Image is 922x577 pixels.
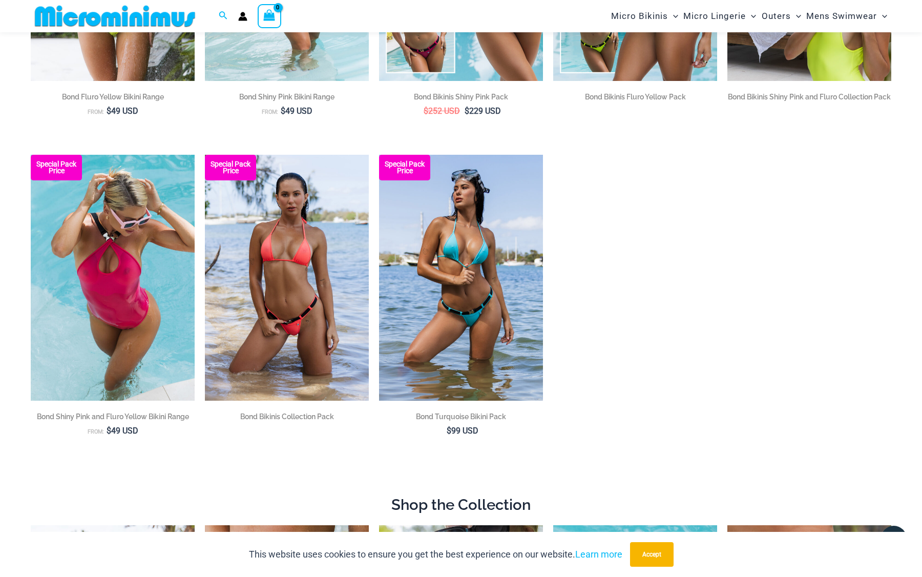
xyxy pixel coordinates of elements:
[205,411,369,425] a: Bond Bikinis Collection Pack
[31,411,195,422] h2: Bond Shiny Pink and Fluro Yellow Bikini Range
[205,155,369,401] a: Bond Collection Pack Bond Neon Coral 312 Top 492 Bottom 03Bond Neon Coral 312 Top 492 Bottom 03
[727,92,891,106] a: Bond Bikinis Shiny Pink and Fluro Collection Pack
[575,549,622,560] a: Learn more
[107,106,138,116] bdi: 49 USD
[379,155,543,401] a: Bond Turquoise 312 Top 492 Bottom 02 Bond Turquoise 312 Top 492 Bottom 03Bond Turquoise 312 Top 4...
[379,411,543,425] a: Bond Turquoise Bikini Pack
[281,106,285,116] span: $
[791,3,801,29] span: Menu Toggle
[762,3,791,29] span: Outers
[607,2,891,31] nav: Site Navigation
[804,3,890,29] a: Mens SwimwearMenu ToggleMenu Toggle
[249,547,622,562] p: This website uses cookies to ensure you get the best experience on our website.
[31,155,195,401] img: Bond Shiny Pink 8935 One Piece 09v2
[611,3,668,29] span: Micro Bikinis
[31,5,199,28] img: MM SHOP LOGO FLAT
[205,92,369,102] h2: Bond Shiny Pink Bikini Range
[759,3,804,29] a: OutersMenu ToggleMenu Toggle
[31,411,195,425] a: Bond Shiny Pink and Fluro Yellow Bikini Range
[88,428,104,435] span: From:
[683,3,746,29] span: Micro Lingerie
[465,106,469,116] span: $
[379,92,543,102] h2: Bond Bikinis Shiny Pink Pack
[447,426,478,436] bdi: 99 USD
[205,92,369,106] a: Bond Shiny Pink Bikini Range
[219,10,228,23] a: Search icon link
[553,92,717,102] h2: Bond Bikinis Fluro Yellow Pack
[379,161,430,174] b: Special Pack Price
[379,92,543,106] a: Bond Bikinis Shiny Pink Pack
[107,426,138,436] bdi: 49 USD
[258,4,281,28] a: View Shopping Cart, empty
[31,92,195,102] h2: Bond Fluro Yellow Bikini Range
[727,92,891,102] h2: Bond Bikinis Shiny Pink and Fluro Collection Pack
[668,3,678,29] span: Menu Toggle
[31,92,195,106] a: Bond Fluro Yellow Bikini Range
[877,3,887,29] span: Menu Toggle
[31,495,891,514] h2: Shop the Collection
[31,161,82,174] b: Special Pack Price
[630,542,674,567] button: Accept
[681,3,759,29] a: Micro LingerieMenu ToggleMenu Toggle
[238,12,247,21] a: Account icon link
[379,155,543,401] img: Bond Turquoise 312 Top 492 Bottom 02
[107,426,111,436] span: $
[553,92,717,106] a: Bond Bikinis Fluro Yellow Pack
[31,155,195,401] a: Bond Shiny Pink 8935 One Piece 09v2 Bond Shiny Pink 8935 One Piece 08Bond Shiny Pink 8935 One Pie...
[746,3,756,29] span: Menu Toggle
[88,109,104,115] span: From:
[262,109,278,115] span: From:
[205,411,369,422] h2: Bond Bikinis Collection Pack
[424,106,460,116] bdi: 252 USD
[281,106,312,116] bdi: 49 USD
[465,106,501,116] bdi: 229 USD
[205,155,369,401] img: Bond Neon Coral 312 Top 492 Bottom 03
[447,426,451,436] span: $
[205,161,256,174] b: Special Pack Price
[424,106,428,116] span: $
[379,411,543,422] h2: Bond Turquoise Bikini Pack
[609,3,681,29] a: Micro BikinisMenu ToggleMenu Toggle
[107,106,111,116] span: $
[806,3,877,29] span: Mens Swimwear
